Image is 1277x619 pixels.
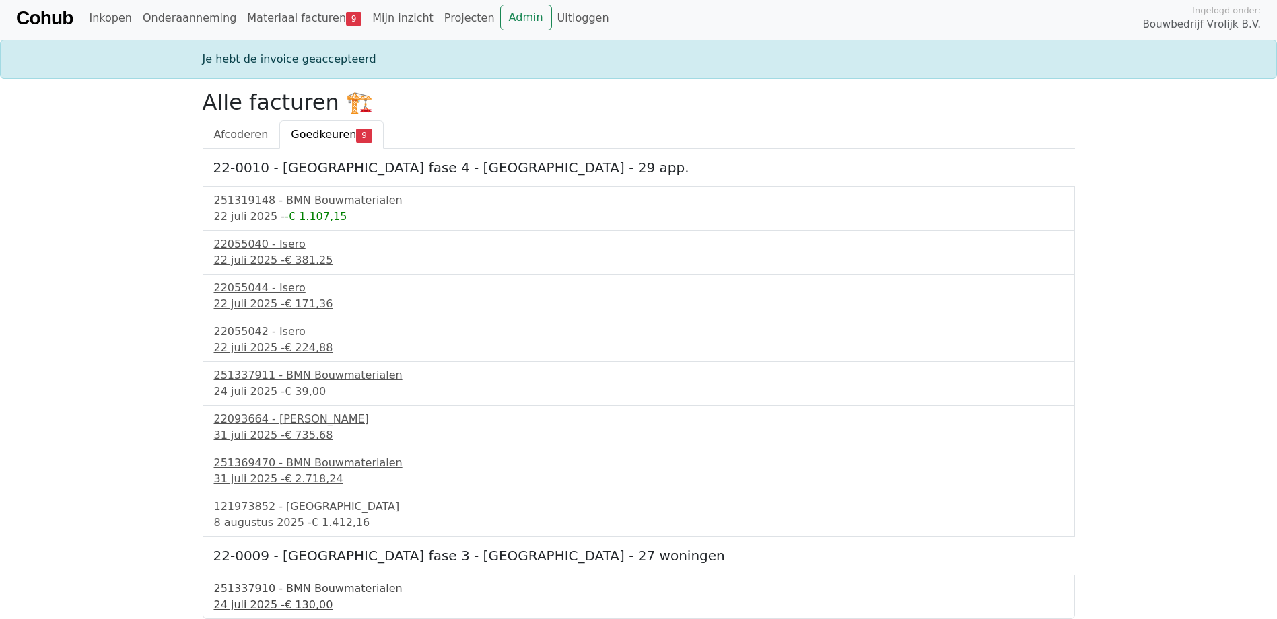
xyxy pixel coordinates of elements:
[214,324,1064,356] a: 22055042 - Isero22 juli 2025 -€ 224,88
[346,12,361,26] span: 9
[214,280,1064,312] a: 22055044 - Isero22 juli 2025 -€ 171,36
[367,5,439,32] a: Mijn inzicht
[285,429,333,441] span: € 735,68
[279,120,383,149] a: Goedkeuren9
[214,581,1064,597] div: 251337910 - BMN Bouwmaterialen
[214,455,1064,487] a: 251369470 - BMN Bouwmaterialen31 juli 2025 -€ 2.718,24
[214,280,1064,296] div: 22055044 - Isero
[214,252,1064,268] div: 22 juli 2025 -
[214,499,1064,531] a: 121973852 - [GEOGRAPHIC_DATA]8 augustus 2025 -€ 1.412,16
[214,384,1064,400] div: 24 juli 2025 -
[203,120,280,149] a: Afcoderen
[214,427,1064,443] div: 31 juli 2025 -
[214,236,1064,268] a: 22055040 - Isero22 juli 2025 -€ 381,25
[214,367,1064,384] div: 251337911 - BMN Bouwmaterialen
[1142,17,1261,32] span: Bouwbedrijf Vrolijk B.V.
[137,5,242,32] a: Onderaanneming
[214,411,1064,443] a: 22093664 - [PERSON_NAME]31 juli 2025 -€ 735,68
[214,209,1064,225] div: 22 juli 2025 -
[285,385,326,398] span: € 39,00
[242,5,367,32] a: Materiaal facturen9
[285,254,333,266] span: € 381,25
[213,159,1064,176] h5: 22-0010 - [GEOGRAPHIC_DATA] fase 4 - [GEOGRAPHIC_DATA] - 29 app.
[552,5,615,32] a: Uitloggen
[285,297,333,310] span: € 171,36
[16,2,73,34] a: Cohub
[285,210,347,223] span: -€ 1.107,15
[1192,4,1261,17] span: Ingelogd onder:
[356,129,372,142] span: 9
[214,581,1064,613] a: 251337910 - BMN Bouwmaterialen24 juli 2025 -€ 130,00
[214,471,1064,487] div: 31 juli 2025 -
[285,341,333,354] span: € 224,88
[203,89,1075,115] h2: Alle facturen 🏗️
[214,411,1064,427] div: 22093664 - [PERSON_NAME]
[83,5,137,32] a: Inkopen
[312,516,370,529] span: € 1.412,16
[214,499,1064,515] div: 121973852 - [GEOGRAPHIC_DATA]
[214,192,1064,225] a: 251319148 - BMN Bouwmaterialen22 juli 2025 --€ 1.107,15
[214,324,1064,340] div: 22055042 - Isero
[439,5,500,32] a: Projecten
[214,128,269,141] span: Afcoderen
[291,128,356,141] span: Goedkeuren
[214,367,1064,400] a: 251337911 - BMN Bouwmaterialen24 juli 2025 -€ 39,00
[195,51,1083,67] div: Je hebt de invoice geaccepteerd
[214,515,1064,531] div: 8 augustus 2025 -
[285,598,333,611] span: € 130,00
[214,340,1064,356] div: 22 juli 2025 -
[285,472,343,485] span: € 2.718,24
[214,236,1064,252] div: 22055040 - Isero
[214,296,1064,312] div: 22 juli 2025 -
[214,455,1064,471] div: 251369470 - BMN Bouwmaterialen
[213,548,1064,564] h5: 22-0009 - [GEOGRAPHIC_DATA] fase 3 - [GEOGRAPHIC_DATA] - 27 woningen
[500,5,552,30] a: Admin
[214,192,1064,209] div: 251319148 - BMN Bouwmaterialen
[214,597,1064,613] div: 24 juli 2025 -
